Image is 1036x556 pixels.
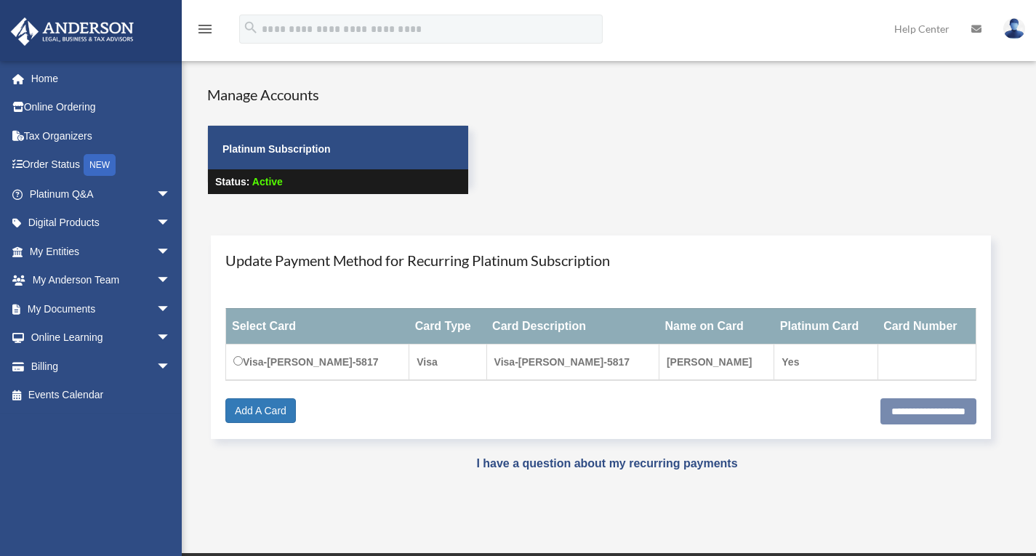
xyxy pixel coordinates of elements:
a: My Anderson Teamarrow_drop_down [10,266,193,295]
td: Visa-[PERSON_NAME]-5817 [226,344,409,380]
th: Platinum Card [774,308,878,344]
td: Visa-[PERSON_NAME]-5817 [486,344,659,380]
a: My Entitiesarrow_drop_down [10,237,193,266]
th: Name on Card [659,308,774,344]
td: [PERSON_NAME] [659,344,774,380]
strong: Platinum Subscription [222,143,331,155]
i: menu [196,20,214,38]
a: Add A Card [225,398,296,423]
a: Order StatusNEW [10,150,193,180]
a: menu [196,25,214,38]
th: Card Number [878,308,976,344]
div: NEW [84,154,116,176]
strong: Status: [215,176,249,188]
a: Platinum Q&Aarrow_drop_down [10,180,193,209]
th: Card Type [409,308,486,344]
i: search [243,20,259,36]
span: arrow_drop_down [156,294,185,324]
a: Events Calendar [10,381,193,410]
img: User Pic [1003,18,1025,39]
img: Anderson Advisors Platinum Portal [7,17,138,46]
h4: Update Payment Method for Recurring Platinum Subscription [225,250,976,270]
span: arrow_drop_down [156,209,185,238]
span: arrow_drop_down [156,266,185,296]
th: Card Description [486,308,659,344]
span: arrow_drop_down [156,352,185,382]
a: My Documentsarrow_drop_down [10,294,193,323]
h4: Manage Accounts [207,84,469,105]
th: Select Card [226,308,409,344]
a: Home [10,64,193,93]
span: arrow_drop_down [156,323,185,353]
td: Yes [774,344,878,380]
span: arrow_drop_down [156,180,185,209]
td: Visa [409,344,486,380]
a: Online Ordering [10,93,193,122]
a: Digital Productsarrow_drop_down [10,209,193,238]
a: Billingarrow_drop_down [10,352,193,381]
span: Active [252,176,283,188]
span: arrow_drop_down [156,237,185,267]
a: Online Learningarrow_drop_down [10,323,193,352]
a: Tax Organizers [10,121,193,150]
a: I have a question about my recurring payments [476,457,737,470]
